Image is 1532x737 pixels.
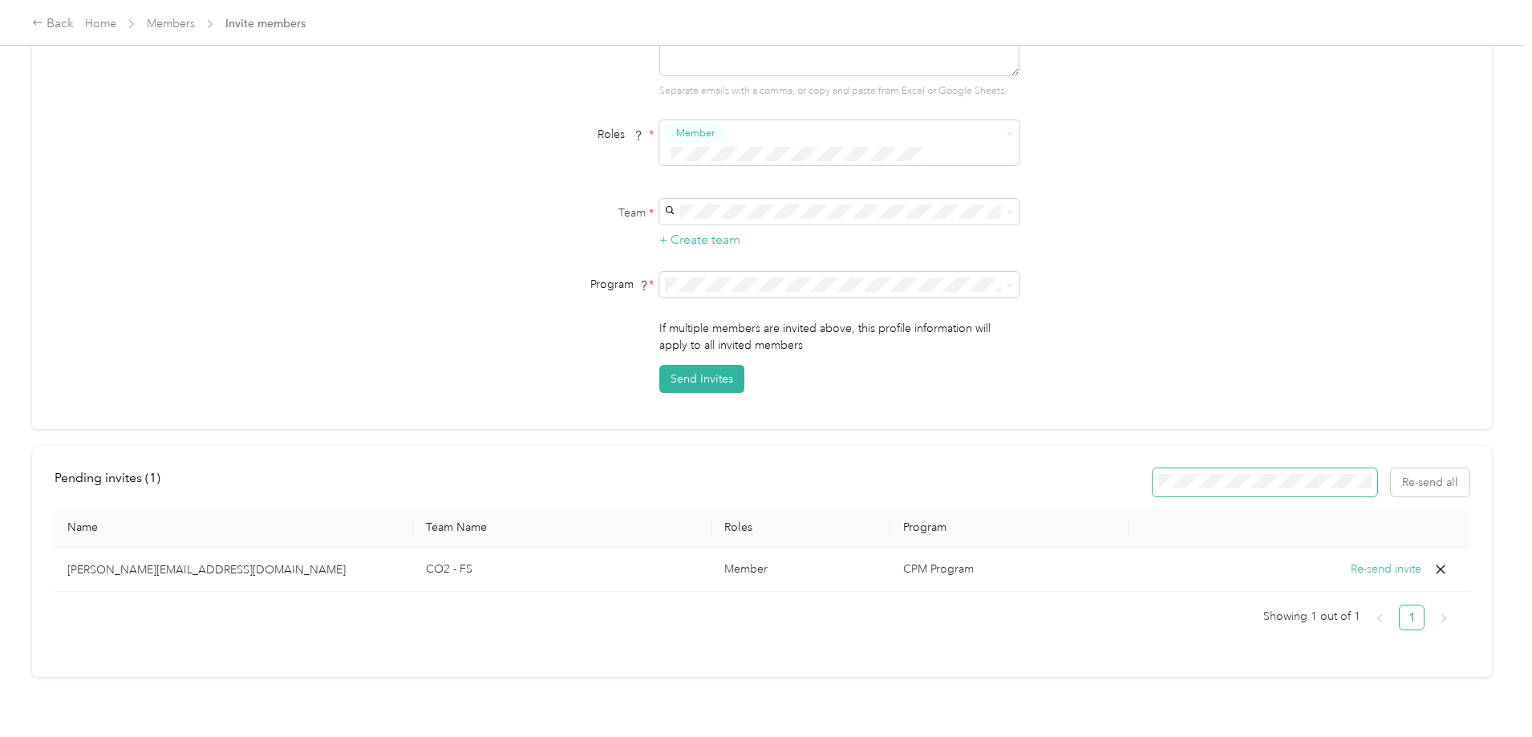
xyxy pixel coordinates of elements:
button: + Create team [659,230,740,250]
span: left [1375,613,1384,623]
button: Member [665,124,726,144]
button: Re-send all [1391,468,1469,496]
button: right [1431,605,1457,630]
li: Previous Page [1367,605,1392,630]
span: CPM Program [903,562,974,576]
th: Team Name [413,508,711,548]
p: If multiple members are invited above, this profile information will apply to all invited members [659,320,1019,354]
span: Invite members [225,15,306,32]
div: Resend all invitations [1153,468,1470,496]
li: Next Page [1431,605,1457,630]
span: Pending invites [55,470,160,485]
div: left-menu [55,468,172,496]
span: CO2 - FS [426,562,472,576]
label: Team [453,204,654,221]
li: 1 [1399,605,1425,630]
span: Showing 1 out of 1 [1263,605,1360,629]
div: Program [453,276,654,293]
p: Separate emails with a comma, or copy and paste from Excel or Google Sheets. [659,84,1019,99]
a: Home [85,17,116,30]
a: Members [147,17,195,30]
p: [PERSON_NAME][EMAIL_ADDRESS][DOMAIN_NAME] [67,561,400,578]
span: Roles [592,122,649,147]
button: left [1367,605,1392,630]
span: ( 1 ) [145,470,160,485]
th: Name [55,508,413,548]
span: Member [676,126,715,140]
button: Send Invites [659,365,744,393]
button: Re-send invite [1351,561,1421,578]
span: right [1439,613,1449,623]
iframe: Everlance-gr Chat Button Frame [1442,647,1532,737]
a: 1 [1400,605,1424,630]
div: Back [32,14,74,34]
th: Program [890,508,1129,548]
div: info-bar [55,468,1469,496]
th: Roles [711,508,890,548]
span: Member [724,562,768,576]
